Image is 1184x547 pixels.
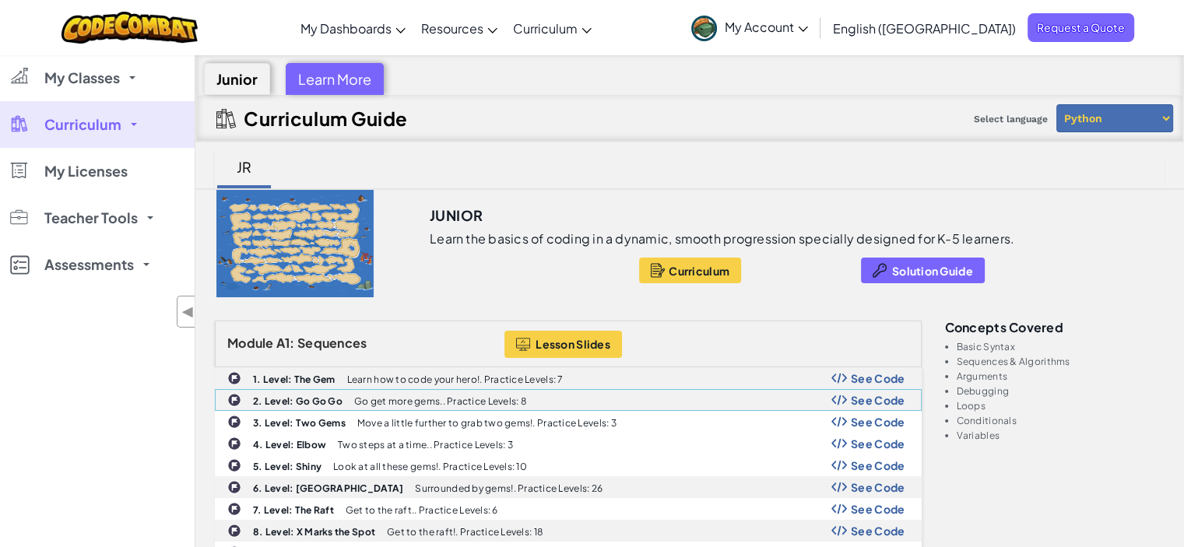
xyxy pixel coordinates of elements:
b: 2. Level: Go Go Go [253,395,343,407]
a: 3. Level: Two Gems Move a little further to grab two gems!. Practice Levels: 3 Show Code Logo See... [215,411,922,433]
a: Curriculum [505,7,599,49]
p: Move a little further to grab two gems!. Practice Levels: 3 [357,418,617,428]
p: Get to the raft!. Practice Levels: 18 [387,527,543,537]
span: Module [227,335,274,351]
button: Solution Guide [861,258,985,283]
img: Show Code Logo [831,416,847,427]
span: My Classes [44,71,120,85]
span: A1: Sequences [276,335,367,351]
li: Debugging [957,386,1165,396]
img: IconChallengeLevel.svg [227,480,241,494]
a: 2. Level: Go Go Go Go get more gems.. Practice Levels: 8 Show Code Logo See Code [215,389,922,411]
h3: Junior [430,204,483,227]
li: Loops [957,401,1165,411]
p: Go get more gems.. Practice Levels: 8 [354,396,527,406]
a: 1. Level: The Gem Learn how to code your hero!. Practice Levels: 7 Show Code Logo See Code [215,367,922,389]
p: Get to the raft.. Practice Levels: 6 [346,505,498,515]
a: My Dashboards [293,7,413,49]
img: Show Code Logo [831,373,847,384]
img: IconChallengeLevel.svg [227,437,241,451]
img: IconCurriculumGuide.svg [216,109,236,128]
a: My Account [683,3,816,52]
span: ◀ [181,300,195,323]
span: See Code [851,503,905,515]
span: See Code [851,459,905,472]
span: See Code [851,481,905,493]
b: 7. Level: The Raft [253,504,334,516]
span: See Code [851,372,905,384]
span: Teacher Tools [44,211,138,225]
span: See Code [851,416,905,428]
a: Request a Quote [1028,13,1134,42]
li: Sequences & Algorithms [957,356,1165,366]
span: Assessments [44,258,134,272]
div: Junior [204,63,270,95]
p: Two steps at a time.. Practice Levels: 3 [338,440,513,450]
img: IconChallengeLevel.svg [227,393,241,407]
img: IconChallengeLevel.svg [227,502,241,516]
span: See Code [851,524,905,537]
span: Lesson Slides [536,338,610,350]
span: My Licenses [44,164,128,178]
img: IconChallengeLevel.svg [227,458,241,472]
img: Show Code Logo [831,503,847,514]
div: JR [221,149,267,185]
span: Resources [421,20,483,37]
span: See Code [851,394,905,406]
span: Select language [968,107,1054,131]
a: 8. Level: X Marks the Spot Get to the raft!. Practice Levels: 18 Show Code Logo See Code [215,520,922,542]
span: My Dashboards [300,20,392,37]
h2: Curriculum Guide [244,107,408,129]
span: Curriculum [44,117,121,131]
li: Variables [957,430,1165,440]
a: English ([GEOGRAPHIC_DATA]) [825,7,1024,49]
li: Arguments [957,371,1165,381]
a: 7. Level: The Raft Get to the raft.. Practice Levels: 6 Show Code Logo See Code [215,498,922,520]
b: 6. Level: [GEOGRAPHIC_DATA] [253,482,403,494]
img: IconChallengeLevel.svg [227,371,241,385]
a: 6. Level: [GEOGRAPHIC_DATA] Surrounded by gems!. Practice Levels: 26 Show Code Logo See Code [215,476,922,498]
span: See Code [851,437,905,450]
img: Show Code Logo [831,438,847,449]
b: 1. Level: The Gem [253,373,336,385]
p: Surrounded by gems!. Practice Levels: 26 [415,483,603,493]
img: IconChallengeLevel.svg [227,524,241,538]
li: Basic Syntax [957,342,1165,352]
a: 4. Level: Elbow Two steps at a time.. Practice Levels: 3 Show Code Logo See Code [215,433,922,454]
b: 8. Level: X Marks the Spot [253,526,375,538]
img: Show Code Logo [831,525,847,536]
span: Solution Guide [892,265,973,277]
b: 3. Level: Two Gems [253,417,346,429]
img: CodeCombat logo [61,12,198,44]
span: Curriculum [513,20,578,37]
span: My Account [725,19,808,35]
span: Curriculum [669,265,729,277]
a: Resources [413,7,505,49]
img: Show Code Logo [831,460,847,471]
button: Curriculum [639,258,741,283]
b: 4. Level: Elbow [253,439,326,451]
img: Show Code Logo [831,394,847,405]
h3: Concepts covered [945,321,1165,334]
p: Learn how to code your hero!. Practice Levels: 7 [347,374,564,384]
p: Learn the basics of coding in a dynamic, smooth progression specially designed for K-5 learners. [430,231,1014,247]
b: 5. Level: Shiny [253,461,321,472]
li: Conditionals [957,416,1165,426]
img: avatar [691,16,717,41]
img: Show Code Logo [831,482,847,493]
button: Lesson Slides [504,331,622,358]
img: IconChallengeLevel.svg [227,415,241,429]
p: Look at all these gems!. Practice Levels: 10 [333,461,527,472]
div: Learn More [286,63,384,95]
a: 5. Level: Shiny Look at all these gems!. Practice Levels: 10 Show Code Logo See Code [215,454,922,476]
span: English ([GEOGRAPHIC_DATA]) [833,20,1016,37]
